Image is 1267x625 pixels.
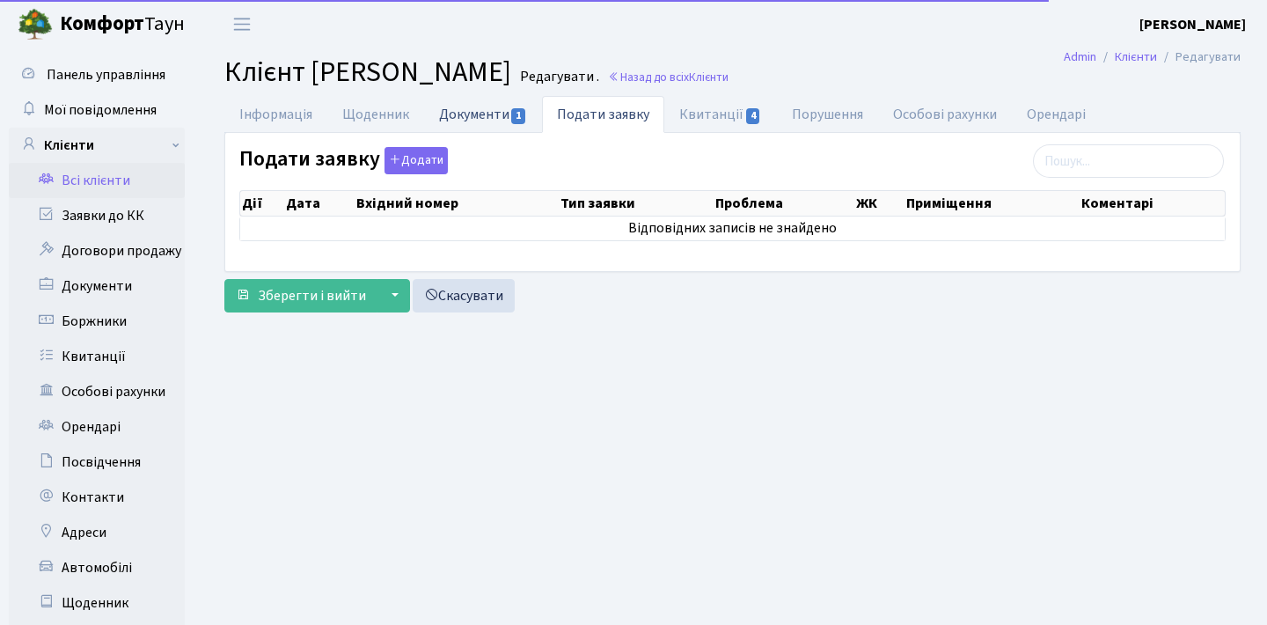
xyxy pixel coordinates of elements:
span: Зберегти і вийти [258,286,366,305]
a: Клієнти [1115,48,1157,66]
nav: breadcrumb [1037,39,1267,76]
th: Проблема [714,191,854,216]
a: Щоденник [327,96,424,133]
a: Мої повідомлення [9,92,185,128]
a: Контакти [9,480,185,515]
td: Відповідних записів не знайдено [240,217,1225,240]
th: Тип заявки [559,191,713,216]
a: Орендарі [1012,96,1101,133]
a: Admin [1064,48,1096,66]
span: Клієнти [689,69,729,85]
a: Договори продажу [9,233,185,268]
a: Документи [9,268,185,304]
a: Особові рахунки [9,374,185,409]
span: 1 [511,108,525,124]
a: Панель управління [9,57,185,92]
a: Адреси [9,515,185,550]
button: Переключити навігацію [220,10,264,39]
span: Панель управління [47,65,165,85]
a: Квитанції [664,96,776,133]
img: logo.png [18,7,53,42]
a: Клієнти [9,128,185,163]
th: Коментарі [1080,191,1225,216]
a: Додати [380,144,448,175]
span: Мої повідомлення [44,100,157,120]
a: Подати заявку [542,96,664,133]
a: Квитанції [9,339,185,374]
b: [PERSON_NAME] [1139,15,1246,34]
a: Щоденник [9,585,185,621]
th: Вхідний номер [355,191,559,216]
a: Орендарі [9,409,185,445]
span: 4 [746,108,760,124]
button: Зберегти і вийти [224,279,377,312]
th: Дії [240,191,284,216]
span: Клієнт [PERSON_NAME] [224,52,511,92]
li: Редагувати [1157,48,1241,67]
input: Пошук... [1033,144,1224,178]
label: Подати заявку [239,147,448,174]
th: Приміщення [904,191,1080,216]
button: Подати заявку [384,147,448,174]
a: Документи [424,96,542,132]
span: Таун [60,10,185,40]
a: Скасувати [413,279,515,312]
a: Посвідчення [9,445,185,480]
th: ЖК [854,191,904,216]
a: Заявки до КК [9,198,185,233]
a: Всі клієнти [9,163,185,198]
a: Автомобілі [9,550,185,585]
a: Інформація [224,96,327,133]
a: Порушення [777,96,878,133]
th: Дата [284,191,355,216]
a: [PERSON_NAME] [1139,14,1246,35]
small: Редагувати . [516,69,599,85]
a: Назад до всіхКлієнти [608,69,729,85]
b: Комфорт [60,10,144,38]
a: Боржники [9,304,185,339]
a: Особові рахунки [878,96,1012,133]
